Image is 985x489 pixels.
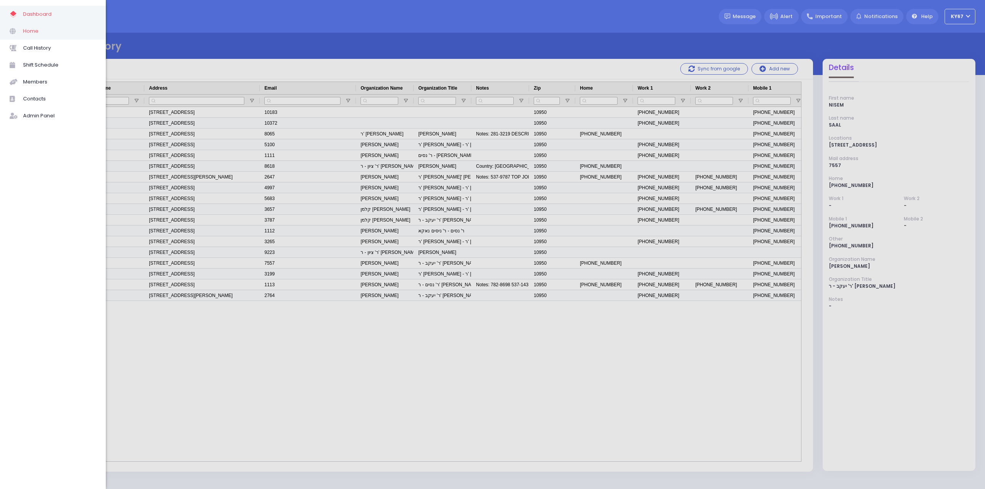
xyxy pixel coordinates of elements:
[23,111,96,121] span: Admin Panel
[23,9,96,19] span: Dashboard
[23,94,96,104] span: Contacts
[23,60,96,70] span: Shift Schedule
[23,77,96,87] span: Members
[23,43,96,53] span: Call History
[23,26,96,36] span: Home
